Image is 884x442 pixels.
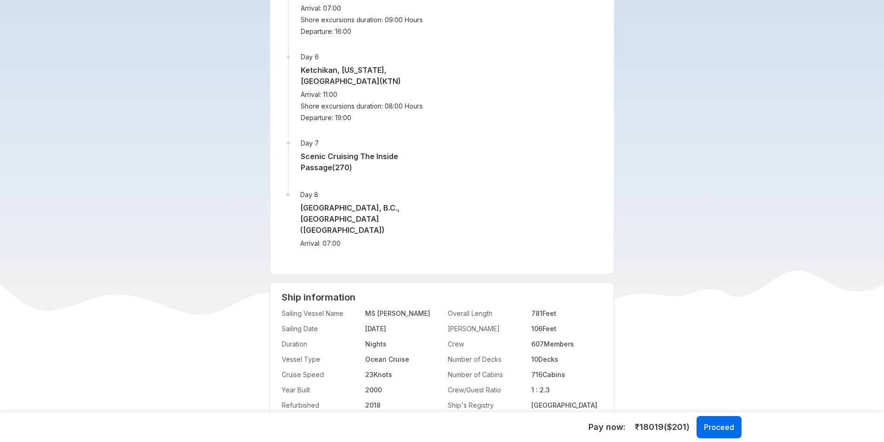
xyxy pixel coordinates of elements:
[365,340,387,348] strong: Nights
[531,355,558,363] strong: 10 Decks
[448,382,531,397] span: Crew/Guest Ratio
[300,191,436,199] span: Day 8
[365,355,409,363] strong: Ocean Cruise
[531,309,556,317] strong: 781 Feet
[697,416,742,438] button: Proceed
[301,16,436,24] span: Shore excursions duration: 09:00 Hours
[282,321,365,336] span: Sailing Date
[588,422,626,433] h5: Pay now :
[301,27,436,35] span: Departure: 16:00
[301,90,436,98] span: Arrival: 11:00
[282,352,365,367] span: Vessel Type
[301,4,436,12] span: Arrival: 07:00
[301,151,436,173] h5: Scenic Cruising The Inside Passage (270)
[282,336,365,352] span: Duration
[365,371,392,378] strong: 23 Knots
[448,367,531,382] span: Number of Cabins
[282,292,607,303] h3: Ship information
[282,397,365,413] span: Refurbished
[531,325,556,333] strong: 106 Feet
[448,306,531,321] span: Overall Length
[282,306,365,321] span: Sailing Vessel Name
[282,367,365,382] span: Cruise Speed
[531,401,597,409] strong: [GEOGRAPHIC_DATA]
[301,114,436,122] span: Departure: 19:00
[301,53,436,61] span: Day 6
[301,139,436,147] span: Day 7
[300,202,436,236] h5: [GEOGRAPHIC_DATA], B.C., [GEOGRAPHIC_DATA] ([GEOGRAPHIC_DATA])
[531,340,574,348] strong: 607 Members
[301,64,436,87] h5: Ketchikan, [US_STATE], [GEOGRAPHIC_DATA] (KTN)
[448,352,531,367] span: Number of Decks
[448,336,531,352] span: Crew
[365,386,382,394] strong: 2000
[531,371,565,378] strong: 716 Cabins
[365,309,430,317] strong: MS [PERSON_NAME]
[531,386,550,394] strong: 1 : 2.3
[448,321,531,336] span: [PERSON_NAME]
[365,325,386,333] strong: [DATE]
[448,397,531,413] span: Ship's Registry
[301,102,436,110] span: Shore excursions duration: 08:00 Hours
[365,401,381,409] strong: 2018
[635,421,690,433] span: ₹ 18019 ($ 201 )
[300,239,436,247] span: Arrival: 07:00
[282,382,365,397] span: Year Built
